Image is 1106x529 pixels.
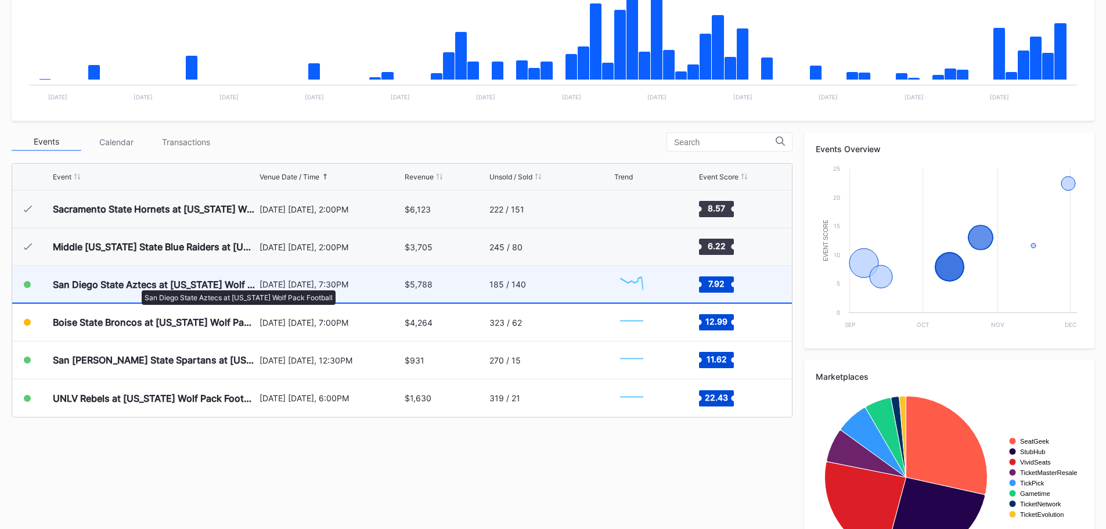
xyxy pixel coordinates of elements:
div: $6,123 [405,204,431,214]
text: Dec [1065,321,1076,328]
text: 11.62 [706,354,726,364]
div: 245 / 80 [489,242,523,252]
div: Boise State Broncos at [US_STATE] Wolf Pack Football (Rescheduled from 10/25) [53,316,257,328]
div: Sacramento State Hornets at [US_STATE] Wolf Pack Football [53,203,257,215]
div: 323 / 62 [489,318,522,328]
text: Gametime [1020,490,1050,497]
div: 185 / 140 [489,279,526,289]
div: $5,788 [405,279,433,289]
text: [DATE] [905,93,924,100]
text: Oct [917,321,929,328]
text: 6.22 [707,241,725,251]
text: SeatGeek [1020,438,1049,445]
text: TickPick [1020,480,1044,487]
text: 10 [834,251,840,258]
div: $4,264 [405,318,433,328]
text: [DATE] [219,93,239,100]
text: TicketEvolution [1020,511,1064,518]
div: 319 / 21 [489,393,520,403]
text: 7.92 [708,278,725,288]
text: 5 [837,280,840,287]
svg: Chart title [614,232,649,261]
div: $931 [405,355,424,365]
div: Events [12,133,81,151]
text: [DATE] [819,93,838,100]
text: TicketNetwork [1020,501,1061,508]
text: [DATE] [391,93,410,100]
div: 222 / 151 [489,204,524,214]
div: Marketplaces [816,372,1083,382]
text: [DATE] [305,93,324,100]
text: [DATE] [733,93,752,100]
div: Revenue [405,172,434,181]
div: Event [53,172,71,181]
div: Venue Date / Time [260,172,319,181]
text: 0 [837,309,840,316]
text: [DATE] [476,93,495,100]
text: Sep [845,321,855,328]
div: Calendar [81,133,151,151]
div: Middle [US_STATE] State Blue Raiders at [US_STATE] Wolf Pack [53,241,257,253]
div: [DATE] [DATE], 2:00PM [260,242,402,252]
svg: Chart title [614,346,649,375]
div: Events Overview [816,144,1083,154]
text: Event Score [823,219,829,261]
text: Nov [991,321,1004,328]
div: [DATE] [DATE], 12:30PM [260,355,402,365]
text: VividSeats [1020,459,1051,466]
text: [DATE] [134,93,153,100]
svg: Chart title [614,308,649,337]
text: [DATE] [647,93,667,100]
svg: Chart title [614,384,649,413]
svg: Chart title [614,270,649,299]
div: Transactions [151,133,221,151]
div: [DATE] [DATE], 7:00PM [260,318,402,328]
text: TicketMasterResale [1020,469,1077,476]
text: 22.43 [705,392,728,402]
text: 15 [834,222,840,229]
text: [DATE] [562,93,581,100]
text: [DATE] [48,93,67,100]
text: [DATE] [990,93,1009,100]
div: San Diego State Aztecs at [US_STATE] Wolf Pack Football [53,279,257,290]
div: [DATE] [DATE], 6:00PM [260,393,402,403]
text: 8.57 [708,203,725,213]
div: [DATE] [DATE], 2:00PM [260,204,402,214]
div: UNLV Rebels at [US_STATE] Wolf Pack Football [53,393,257,404]
div: Unsold / Sold [489,172,532,181]
text: StubHub [1020,448,1046,455]
div: Event Score [699,172,738,181]
div: $1,630 [405,393,431,403]
text: 20 [833,194,840,201]
div: San [PERSON_NAME] State Spartans at [US_STATE] Wolf Pack Football [53,354,257,366]
div: Trend [614,172,633,181]
text: 25 [833,165,840,172]
input: Search [674,138,776,147]
div: 270 / 15 [489,355,521,365]
svg: Chart title [614,195,649,224]
svg: Chart title [816,163,1083,337]
div: $3,705 [405,242,433,252]
div: [DATE] [DATE], 7:30PM [260,279,402,289]
text: 12.99 [705,316,727,326]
